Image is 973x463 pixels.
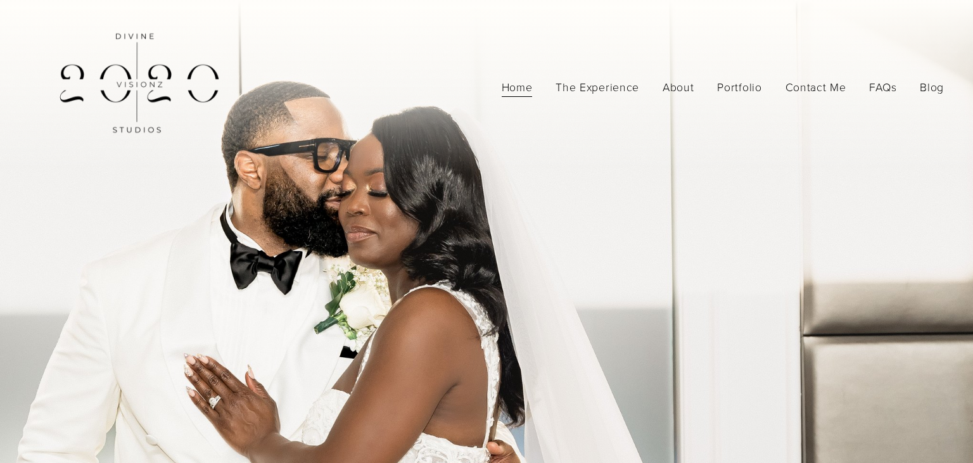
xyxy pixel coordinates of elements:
a: folder dropdown [717,76,761,98]
span: Contact Me [785,77,846,98]
img: Divine 20/20 Visionz Studios [29,1,245,174]
a: Home [502,76,533,98]
a: Blog [920,76,944,98]
a: FAQs [869,76,896,98]
a: The Experience [556,76,639,98]
a: folder dropdown [785,76,846,98]
a: About [663,76,694,98]
span: Portfolio [717,77,761,98]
